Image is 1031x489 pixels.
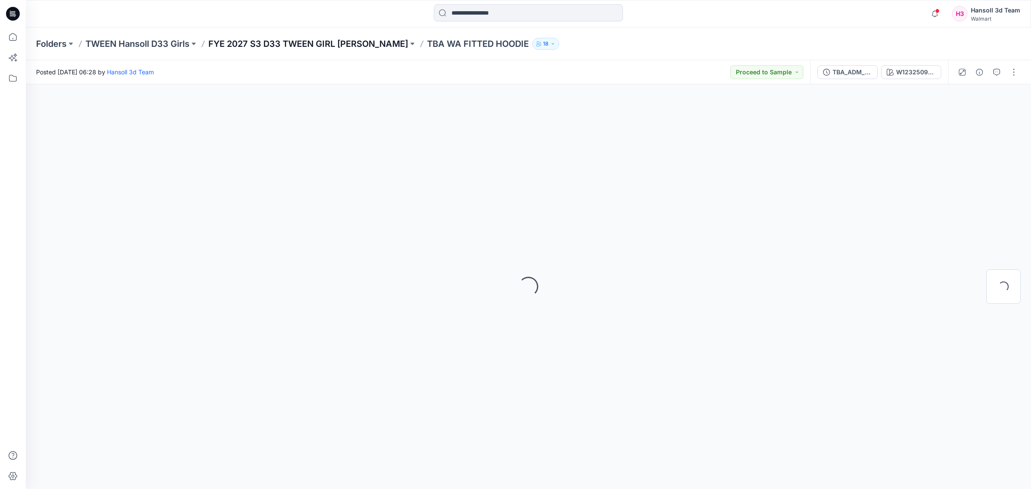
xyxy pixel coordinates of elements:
button: W123250917MJ05GA [881,65,941,79]
div: H3 [952,6,967,21]
p: 18 [543,39,549,49]
button: TBA_ADM_FC WA FITTED HOODIE_ASTM [817,65,878,79]
a: Folders [36,38,67,50]
div: Walmart [971,15,1020,22]
button: Details [973,65,986,79]
button: 18 [532,38,559,50]
div: Hansoll 3d Team [971,5,1020,15]
p: TBA WA FITTED HOODIE [427,38,529,50]
a: Hansoll 3d Team [107,68,154,76]
a: TWEEN Hansoll D33 Girls [85,38,189,50]
span: Posted [DATE] 06:28 by [36,67,154,76]
a: FYE 2027 S3 D33 TWEEN GIRL [PERSON_NAME] [208,38,408,50]
div: W123250917MJ05GA [896,67,936,77]
div: TBA_ADM_FC WA FITTED HOODIE_ASTM [833,67,872,77]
